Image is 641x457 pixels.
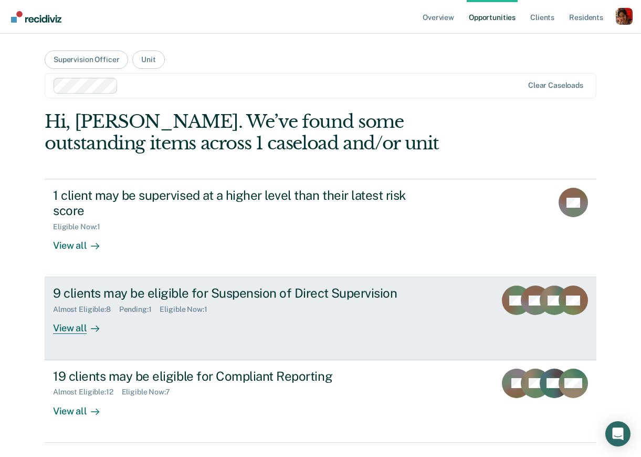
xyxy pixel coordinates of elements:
[53,286,422,301] div: 9 clients may be eligible for Suspension of Direct Supervision
[53,388,122,397] div: Almost Eligible : 12
[45,179,596,277] a: 1 client may be supervised at a higher level than their latest risk scoreEligible Now:1View all
[53,314,112,334] div: View all
[528,81,583,90] div: Clear caseloads
[605,421,631,446] div: Open Intercom Messenger
[45,50,128,69] button: Supervision Officer
[119,305,160,314] div: Pending : 1
[160,305,215,314] div: Eligible Now : 1
[53,222,109,231] div: Eligible Now : 1
[45,360,596,443] a: 19 clients may be eligible for Compliant ReportingAlmost Eligible:12Eligible Now:7View all
[616,8,633,25] button: Profile dropdown button
[45,111,486,154] div: Hi, [PERSON_NAME]. We’ve found some outstanding items across 1 caseload and/or unit
[11,11,61,23] img: Recidiviz
[53,305,119,314] div: Almost Eligible : 8
[53,369,422,384] div: 19 clients may be eligible for Compliant Reporting
[53,231,112,252] div: View all
[45,277,596,360] a: 9 clients may be eligible for Suspension of Direct SupervisionAlmost Eligible:8Pending:1Eligible ...
[53,397,112,417] div: View all
[122,388,178,397] div: Eligible Now : 7
[53,188,422,218] div: 1 client may be supervised at a higher level than their latest risk score
[132,50,164,69] button: Unit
